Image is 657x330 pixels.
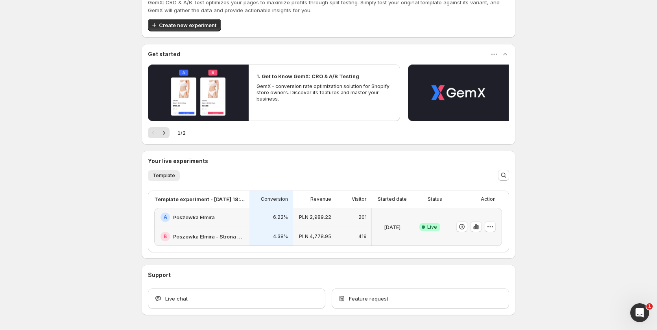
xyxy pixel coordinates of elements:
span: Feature request [349,295,388,302]
p: Conversion [261,196,288,202]
p: 419 [358,233,367,240]
p: 201 [358,214,367,220]
button: Next [159,127,170,138]
p: Action [481,196,496,202]
button: Play video [408,64,509,121]
span: Create new experiment [159,21,216,29]
p: 6.22% [273,214,288,220]
span: 1 / 2 [177,129,186,137]
span: 1 [646,303,653,310]
p: Revenue [310,196,331,202]
p: PLN 2,989.22 [299,214,331,220]
h2: Poszewka Elmira - Strona Produktu [173,233,245,240]
button: Create new experiment [148,19,221,31]
h2: Poszewka Elmira [173,213,215,221]
span: Template [153,172,175,179]
nav: Pagination [148,127,170,138]
p: Visitor [352,196,367,202]
p: Status [428,196,442,202]
p: Template experiment - [DATE] 18:53:37 [154,195,245,203]
p: Started date [378,196,407,202]
p: [DATE] [384,223,400,231]
h3: Your live experiments [148,157,208,165]
button: Search and filter results [498,170,509,181]
h2: B [164,233,167,240]
iframe: Intercom live chat [630,303,649,322]
p: PLN 4,778.95 [299,233,331,240]
p: GemX - conversion rate optimization solution for Shopify store owners. Discover its features and ... [257,83,392,102]
p: 4.38% [273,233,288,240]
span: Live [427,224,437,230]
h2: A [164,214,167,220]
span: Live chat [165,295,188,302]
h3: Support [148,271,171,279]
h3: Get started [148,50,180,58]
h2: 1. Get to Know GemX: CRO & A/B Testing [257,72,359,80]
button: Play video [148,64,249,121]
